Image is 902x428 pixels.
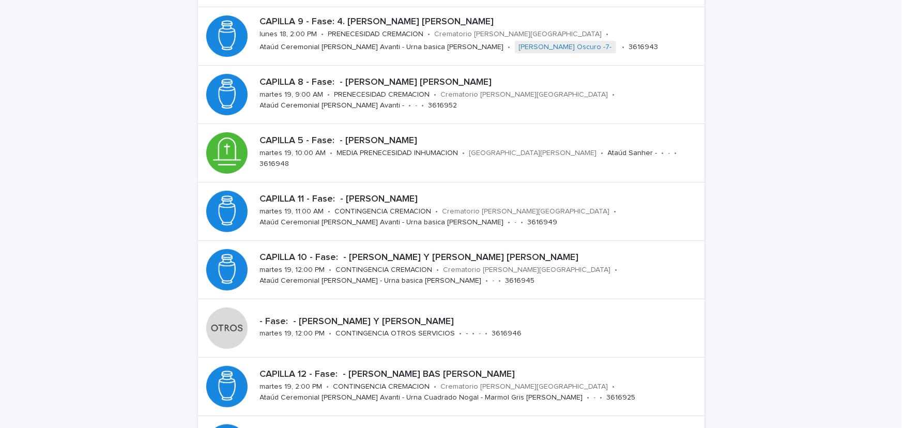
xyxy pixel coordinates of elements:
[198,66,705,124] a: CAPILLA 8 - Fase: - [PERSON_NAME] [PERSON_NAME]martes 19, 9:00 AM•PRENECESIDAD CREMACION•Cremator...
[198,124,705,182] a: CAPILLA 5 - Fase: - [PERSON_NAME]martes 19, 10:00 AM•MEDIA PRENECESIDAD INHUMACION•[GEOGRAPHIC_DA...
[260,30,317,39] p: lunes 18, 2:00 PM
[444,266,611,274] p: Crematorio [PERSON_NAME][GEOGRAPHIC_DATA]
[472,329,475,338] p: •
[428,30,431,39] p: •
[614,207,617,216] p: •
[260,393,583,402] p: Ataúd Ceremonial [PERSON_NAME] Avanti - Urna Cuadrado Nogal - Marmol Gris [PERSON_NAME]
[260,194,700,205] p: CAPILLA 11 - Fase: - [PERSON_NAME]
[260,160,289,169] p: 3616948
[260,369,700,380] p: CAPILLA 12 - Fase: - [PERSON_NAME] BAS [PERSON_NAME]
[608,149,658,158] p: Ataúd Sanher -
[434,383,437,391] p: •
[328,30,424,39] p: PRENECESIDAD CREMACION
[328,90,330,99] p: •
[434,90,437,99] p: •
[493,277,495,285] p: -
[479,329,481,338] p: -
[528,218,558,227] p: 3616949
[260,90,324,99] p: martes 19, 9:00 AM
[469,149,597,158] p: [GEOGRAPHIC_DATA][PERSON_NAME]
[492,329,522,338] p: 3616946
[587,393,590,402] p: •
[435,30,602,39] p: Crematorio [PERSON_NAME][GEOGRAPHIC_DATA]
[335,207,432,216] p: CONTINGENCIA CREMACION
[198,182,705,241] a: CAPILLA 11 - Fase: - [PERSON_NAME]martes 19, 11:00 AM•CONTINGENCIA CREMACION•Crematorio [PERSON_N...
[441,383,608,391] p: Crematorio [PERSON_NAME][GEOGRAPHIC_DATA]
[333,383,430,391] p: CONTINGENCIA CREMACION
[260,383,323,391] p: martes 19, 2:00 PM
[337,149,458,158] p: MEDIA PRENECESIDAD INHUMACION
[429,101,457,110] p: 3616952
[198,7,705,66] a: CAPILLA 9 - Fase: 4. [PERSON_NAME] [PERSON_NAME]lunes 18, 2:00 PM•PRENECESIDAD CREMACION•Cremator...
[260,101,405,110] p: Ataúd Ceremonial [PERSON_NAME] Avanti -
[521,218,524,227] p: •
[327,383,329,391] p: •
[329,329,332,338] p: •
[594,393,596,402] p: -
[260,316,700,328] p: - Fase: - [PERSON_NAME] Y [PERSON_NAME]
[615,266,618,274] p: •
[260,149,326,158] p: martes 19, 10:00 AM
[499,277,501,285] p: •
[662,149,664,158] p: •
[508,218,511,227] p: •
[260,43,504,52] p: Ataúd Ceremonial [PERSON_NAME] Avanti - Urna basica [PERSON_NAME]
[519,43,612,52] a: [PERSON_NAME] Oscuro -7-
[260,329,325,338] p: martes 19, 12:00 PM
[329,266,332,274] p: •
[416,101,418,110] p: -
[466,329,468,338] p: -
[485,329,488,338] p: •
[260,266,325,274] p: martes 19, 12:00 PM
[460,329,462,338] p: •
[330,149,333,158] p: •
[198,241,705,299] a: CAPILLA 10 - Fase: - [PERSON_NAME] Y [PERSON_NAME] [PERSON_NAME]martes 19, 12:00 PM•CONTINGENCIA ...
[260,218,504,227] p: Ataúd Ceremonial [PERSON_NAME] Avanti - Urna basica [PERSON_NAME]
[441,90,608,99] p: Crematorio [PERSON_NAME][GEOGRAPHIC_DATA]
[409,101,411,110] p: •
[336,266,433,274] p: CONTINGENCIA CREMACION
[506,277,535,285] p: 3616945
[422,101,424,110] p: •
[336,329,455,338] p: CONTINGENCIA OTROS SERVICIOS
[260,252,700,264] p: CAPILLA 10 - Fase: - [PERSON_NAME] Y [PERSON_NAME] [PERSON_NAME]
[607,393,636,402] p: 3616925
[198,358,705,416] a: CAPILLA 12 - Fase: - [PERSON_NAME] BAS [PERSON_NAME]martes 19, 2:00 PM•CONTINGENCIA CREMACION•Cre...
[613,383,615,391] p: •
[613,90,615,99] p: •
[260,207,324,216] p: martes 19, 11:00 AM
[600,393,603,402] p: •
[508,43,511,52] p: •
[322,30,324,39] p: •
[437,266,439,274] p: •
[668,149,670,158] p: -
[442,207,610,216] p: Crematorio [PERSON_NAME][GEOGRAPHIC_DATA]
[260,277,482,285] p: Ataúd Ceremonial [PERSON_NAME] - Urna basica [PERSON_NAME]
[606,30,609,39] p: •
[675,149,677,158] p: •
[328,207,331,216] p: •
[198,299,705,358] a: - Fase: - [PERSON_NAME] Y [PERSON_NAME]martes 19, 12:00 PM•CONTINGENCIA OTROS SERVICIOS•-•-•3616946
[622,43,625,52] p: •
[260,135,700,147] p: CAPILLA 5 - Fase: - [PERSON_NAME]
[515,218,517,227] p: -
[260,77,700,88] p: CAPILLA 8 - Fase: - [PERSON_NAME] [PERSON_NAME]
[601,149,604,158] p: •
[334,90,430,99] p: PRENECESIDAD CREMACION
[463,149,465,158] p: •
[486,277,488,285] p: •
[260,17,700,28] p: CAPILLA 9 - Fase: 4. [PERSON_NAME] [PERSON_NAME]
[436,207,438,216] p: •
[629,43,659,52] p: 3616943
